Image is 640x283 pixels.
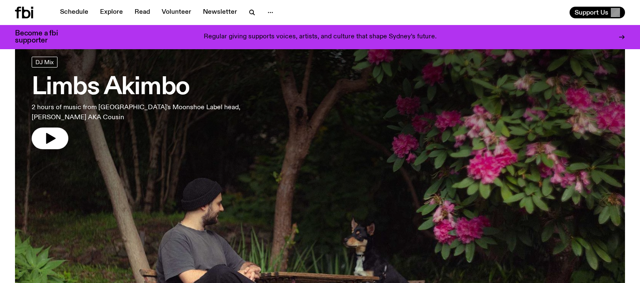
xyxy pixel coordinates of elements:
[575,9,608,16] span: Support Us
[198,7,242,18] a: Newsletter
[130,7,155,18] a: Read
[570,7,625,18] button: Support Us
[35,59,54,65] span: DJ Mix
[95,7,128,18] a: Explore
[55,7,93,18] a: Schedule
[157,7,196,18] a: Volunteer
[15,30,68,44] h3: Become a fbi supporter
[32,57,245,149] a: Limbs Akimbo2 hours of music from [GEOGRAPHIC_DATA]'s Moonshoe Label head, [PERSON_NAME] AKA Cousin
[32,103,245,123] p: 2 hours of music from [GEOGRAPHIC_DATA]'s Moonshoe Label head, [PERSON_NAME] AKA Cousin
[32,76,245,99] h3: Limbs Akimbo
[32,57,57,68] a: DJ Mix
[204,33,437,41] p: Regular giving supports voices, artists, and culture that shape Sydney’s future.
